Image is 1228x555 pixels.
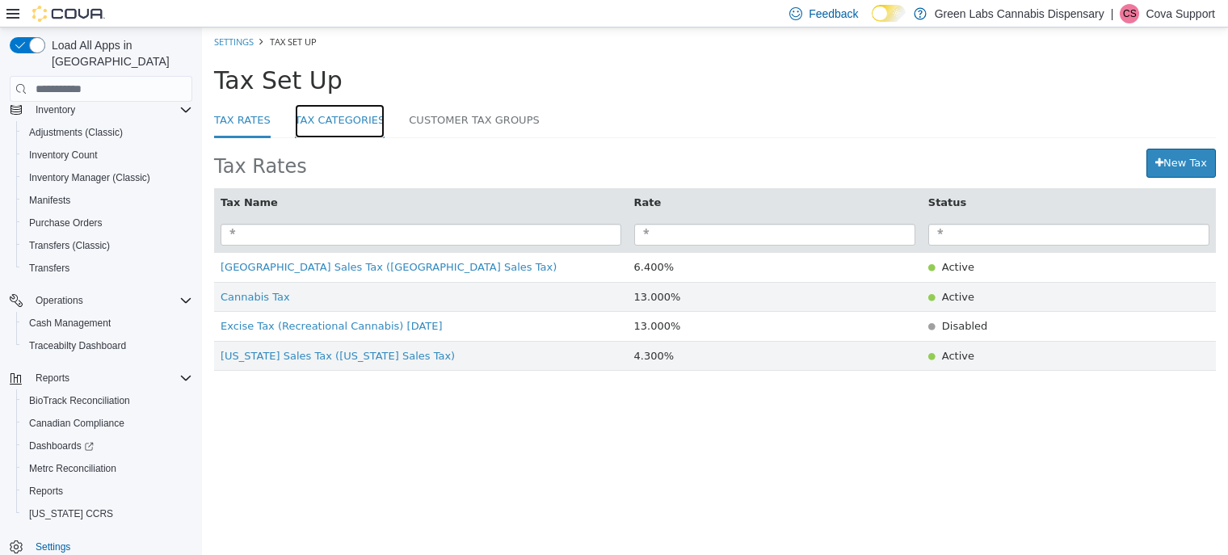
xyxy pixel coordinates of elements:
[29,239,110,252] span: Transfers (Classic)
[23,145,192,165] span: Inventory Count
[16,212,199,234] button: Purchase Orders
[23,481,69,501] a: Reports
[23,436,192,456] span: Dashboards
[12,77,69,111] a: Tax Rates
[16,257,199,280] button: Transfers
[19,167,79,183] button: Tax Name
[16,144,199,166] button: Inventory Count
[720,254,1014,284] td: Active
[23,145,104,165] a: Inventory Count
[29,100,192,120] span: Inventory
[36,372,69,385] span: Reports
[29,507,113,520] span: [US_STATE] CCRS
[935,4,1104,23] p: Green Labs Cannabis Dispensary
[29,417,124,430] span: Canadian Compliance
[29,368,76,388] button: Reports
[23,336,132,355] a: Traceabilty Dashboard
[16,435,199,457] a: Dashboards
[19,292,241,305] a: Excise Tax (Recreational Cannabis) [DATE]
[16,312,199,334] button: Cash Management
[29,485,63,498] span: Reports
[23,259,76,278] a: Transfers
[12,128,105,150] span: Tax Rates
[23,236,192,255] span: Transfers (Classic)
[16,334,199,357] button: Traceabilty Dashboard
[29,194,70,207] span: Manifests
[29,217,103,229] span: Purchase Orders
[36,103,75,116] span: Inventory
[29,368,192,388] span: Reports
[809,6,858,22] span: Feedback
[16,457,199,480] button: Metrc Reconciliation
[16,502,199,525] button: [US_STATE] CCRS
[16,189,199,212] button: Manifests
[23,504,192,523] span: Washington CCRS
[16,234,199,257] button: Transfers (Classic)
[29,149,98,162] span: Inventory Count
[23,259,192,278] span: Transfers
[23,191,192,210] span: Manifests
[23,313,192,333] span: Cash Management
[23,459,123,478] a: Metrc Reconciliation
[23,459,192,478] span: Metrc Reconciliation
[45,37,192,69] span: Load All Apps in [GEOGRAPHIC_DATA]
[16,389,199,412] button: BioTrack Reconciliation
[872,5,906,22] input: Dark Mode
[29,262,69,275] span: Transfers
[23,391,192,410] span: BioTrack Reconciliation
[3,289,199,312] button: Operations
[16,480,199,502] button: Reports
[426,254,720,284] td: 13.000%
[23,414,131,433] a: Canadian Compliance
[29,339,126,352] span: Traceabilty Dashboard
[1111,4,1114,23] p: |
[68,8,115,20] span: Tax Set Up
[432,167,463,183] button: Rate
[720,284,1014,314] td: Disabled
[3,99,199,121] button: Inventory
[720,225,1014,255] td: Active
[23,123,129,142] a: Adjustments (Classic)
[23,213,192,233] span: Purchase Orders
[23,236,116,255] a: Transfers (Classic)
[36,540,70,553] span: Settings
[93,77,183,111] a: Tax Categories
[944,121,1014,150] a: New Tax
[1120,4,1139,23] div: Cova Support
[19,233,355,246] a: [GEOGRAPHIC_DATA] Sales Tax ([GEOGRAPHIC_DATA] Sales Tax)
[32,6,105,22] img: Cova
[23,191,77,210] a: Manifests
[426,313,720,343] td: 4.300%
[29,439,94,452] span: Dashboards
[36,294,83,307] span: Operations
[29,317,111,330] span: Cash Management
[19,263,88,275] a: Cannabis Tax
[1123,4,1137,23] span: CS
[29,394,130,407] span: BioTrack Reconciliation
[12,39,141,67] span: Tax Set Up
[23,414,192,433] span: Canadian Compliance
[16,121,199,144] button: Adjustments (Classic)
[29,100,82,120] button: Inventory
[726,167,767,183] button: Status
[23,481,192,501] span: Reports
[29,171,150,184] span: Inventory Manager (Classic)
[19,322,253,334] a: [US_STATE] Sales Tax ([US_STATE] Sales Tax)
[23,436,100,456] a: Dashboards
[23,168,157,187] a: Inventory Manager (Classic)
[29,462,116,475] span: Metrc Reconciliation
[23,504,120,523] a: [US_STATE] CCRS
[426,225,720,255] td: 6.400%
[12,8,52,20] a: Settings
[3,367,199,389] button: Reports
[207,77,337,111] a: Customer Tax Groups
[16,412,199,435] button: Canadian Compliance
[23,391,137,410] a: BioTrack Reconciliation
[23,123,192,142] span: Adjustments (Classic)
[23,168,192,187] span: Inventory Manager (Classic)
[29,291,192,310] span: Operations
